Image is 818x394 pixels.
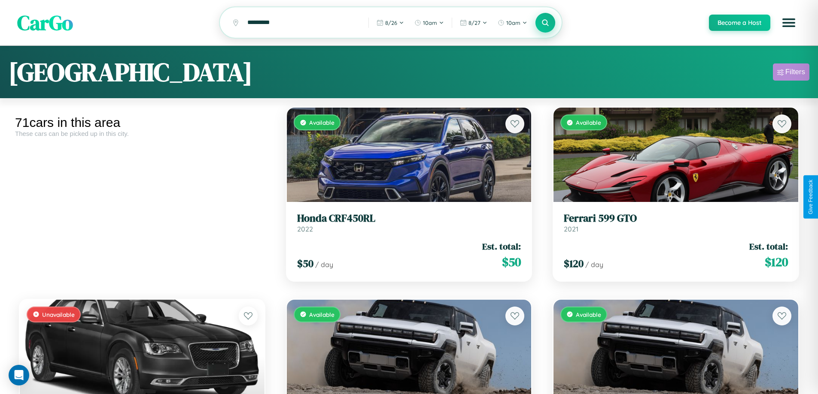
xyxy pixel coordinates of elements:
span: Available [576,119,601,126]
span: Est. total: [749,240,788,253]
h3: Honda CRF450RL [297,212,521,225]
span: 8 / 27 [468,19,480,26]
span: $ 120 [564,256,584,271]
span: / day [585,260,603,269]
span: 2022 [297,225,313,233]
button: 10am [493,16,532,30]
div: These cars can be picked up in this city. [15,130,269,137]
span: 10am [506,19,520,26]
button: Filters [773,63,809,81]
span: $ 120 [765,253,788,271]
a: Ferrari 599 GTO2021 [564,212,788,233]
span: 2021 [564,225,578,233]
span: Est. total: [482,240,521,253]
span: 10am [423,19,437,26]
div: Give Feedback [808,180,814,214]
div: Filters [785,68,805,76]
button: 8/27 [456,16,492,30]
button: Become a Host [709,15,770,31]
div: 71 cars in this area [15,115,269,130]
button: 8/26 [372,16,408,30]
span: Available [576,311,601,318]
span: Unavailable [42,311,75,318]
span: Available [309,311,334,318]
div: Open Intercom Messenger [9,365,29,385]
a: Honda CRF450RL2022 [297,212,521,233]
h1: [GEOGRAPHIC_DATA] [9,54,252,90]
button: 10am [410,16,448,30]
span: 8 / 26 [385,19,397,26]
button: Open menu [777,11,801,35]
span: $ 50 [502,253,521,271]
span: Available [309,119,334,126]
span: $ 50 [297,256,313,271]
span: CarGo [17,9,73,37]
h3: Ferrari 599 GTO [564,212,788,225]
span: / day [315,260,333,269]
